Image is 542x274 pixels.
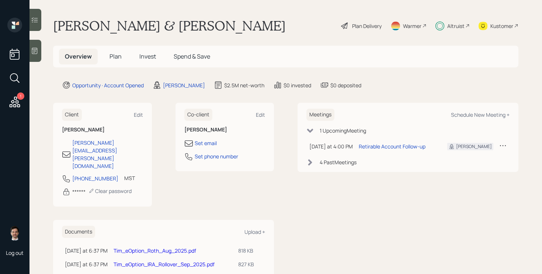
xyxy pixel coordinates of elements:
div: Edit [134,111,143,118]
div: Log out [6,249,24,256]
div: [DATE] at 6:37 PM [65,247,108,254]
div: [PERSON_NAME][EMAIL_ADDRESS][PERSON_NAME][DOMAIN_NAME] [72,139,143,170]
div: MST [124,174,135,182]
div: Opportunity · Account Opened [72,81,144,89]
h6: Client [62,109,82,121]
div: Plan Delivery [352,22,382,30]
div: 1 Upcoming Meeting [320,127,366,134]
div: [PERSON_NAME] [163,81,205,89]
div: $2.5M net-worth [224,81,264,89]
div: Upload + [244,228,265,235]
h6: Documents [62,226,95,238]
div: 4 Past Meeting s [320,158,357,166]
div: Edit [256,111,265,118]
div: Clear password [88,187,132,194]
div: Schedule New Meeting + [451,111,510,118]
h6: Co-client [184,109,212,121]
h6: Meetings [306,109,334,121]
h6: [PERSON_NAME] [184,127,265,133]
div: Set phone number [195,152,238,160]
div: 818 KB [238,247,262,254]
div: Kustomer [490,22,513,30]
div: Retirable Account Follow-up [359,143,425,150]
h6: [PERSON_NAME] [62,127,143,133]
span: Overview [65,52,92,60]
div: $0 deposited [330,81,361,89]
div: 1 [17,92,24,100]
div: $0 invested [284,81,311,89]
span: Spend & Save [174,52,210,60]
div: Set email [195,139,217,147]
img: jonah-coleman-headshot.png [7,226,22,240]
span: Plan [110,52,122,60]
span: Invest [139,52,156,60]
div: 827 KB [238,260,262,268]
h1: [PERSON_NAME] & [PERSON_NAME] [53,18,286,34]
div: [DATE] at 4:00 PM [309,143,353,150]
div: [PERSON_NAME] [456,143,492,150]
div: Warmer [403,22,421,30]
div: Altruist [447,22,465,30]
div: [PHONE_NUMBER] [72,175,118,182]
a: Tim_eOption_IRA_Rollover_Sep_2025.pdf [114,261,215,268]
div: [DATE] at 6:37 PM [65,260,108,268]
a: Tim_eOption_Roth_Aug_2025.pdf [114,247,196,254]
